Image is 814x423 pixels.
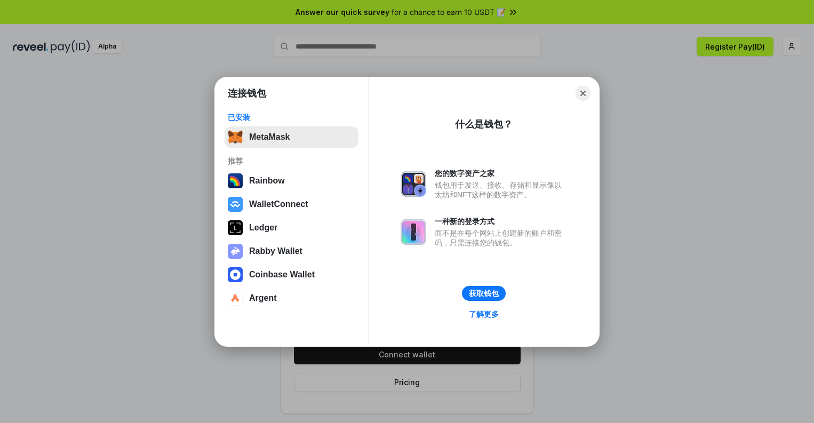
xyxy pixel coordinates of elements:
div: WalletConnect [249,199,308,209]
div: 已安装 [228,113,355,122]
img: svg+xml,%3Csvg%20width%3D%2228%22%20height%3D%2228%22%20viewBox%3D%220%200%2028%2028%22%20fill%3D... [228,197,243,212]
img: svg+xml,%3Csvg%20xmlns%3D%22http%3A%2F%2Fwww.w3.org%2F2000%2Fsvg%22%20fill%3D%22none%22%20viewBox... [401,219,426,245]
img: svg+xml,%3Csvg%20xmlns%3D%22http%3A%2F%2Fwww.w3.org%2F2000%2Fsvg%22%20fill%3D%22none%22%20viewBox... [401,171,426,197]
button: Rainbow [225,170,358,191]
img: svg+xml,%3Csvg%20width%3D%2228%22%20height%3D%2228%22%20viewBox%3D%220%200%2028%2028%22%20fill%3D... [228,267,243,282]
div: 什么是钱包？ [455,118,513,131]
button: Ledger [225,217,358,238]
h1: 连接钱包 [228,87,266,100]
div: Ledger [249,223,277,233]
div: Coinbase Wallet [249,270,315,280]
img: svg+xml,%3Csvg%20xmlns%3D%22http%3A%2F%2Fwww.w3.org%2F2000%2Fsvg%22%20fill%3D%22none%22%20viewBox... [228,244,243,259]
div: 了解更多 [469,309,499,319]
button: Close [576,86,590,101]
img: svg+xml,%3Csvg%20width%3D%2228%22%20height%3D%2228%22%20viewBox%3D%220%200%2028%2028%22%20fill%3D... [228,291,243,306]
button: MetaMask [225,126,358,148]
button: Argent [225,288,358,309]
div: 一种新的登录方式 [435,217,567,226]
img: svg+xml,%3Csvg%20fill%3D%22none%22%20height%3D%2233%22%20viewBox%3D%220%200%2035%2033%22%20width%... [228,130,243,145]
img: svg+xml,%3Csvg%20width%3D%22120%22%20height%3D%22120%22%20viewBox%3D%220%200%20120%20120%22%20fil... [228,173,243,188]
button: WalletConnect [225,194,358,215]
div: 而不是在每个网站上创建新的账户和密码，只需连接您的钱包。 [435,228,567,248]
div: Rabby Wallet [249,246,302,256]
div: 您的数字资产之家 [435,169,567,178]
div: 推荐 [228,156,355,166]
button: Coinbase Wallet [225,264,358,285]
a: 了解更多 [462,307,505,321]
div: 获取钱包 [469,289,499,298]
div: Argent [249,293,277,303]
div: MetaMask [249,132,290,142]
button: Rabby Wallet [225,241,358,262]
img: svg+xml,%3Csvg%20xmlns%3D%22http%3A%2F%2Fwww.w3.org%2F2000%2Fsvg%22%20width%3D%2228%22%20height%3... [228,220,243,235]
button: 获取钱包 [462,286,506,301]
div: Rainbow [249,176,285,186]
div: 钱包用于发送、接收、存储和显示像以太坊和NFT这样的数字资产。 [435,180,567,199]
